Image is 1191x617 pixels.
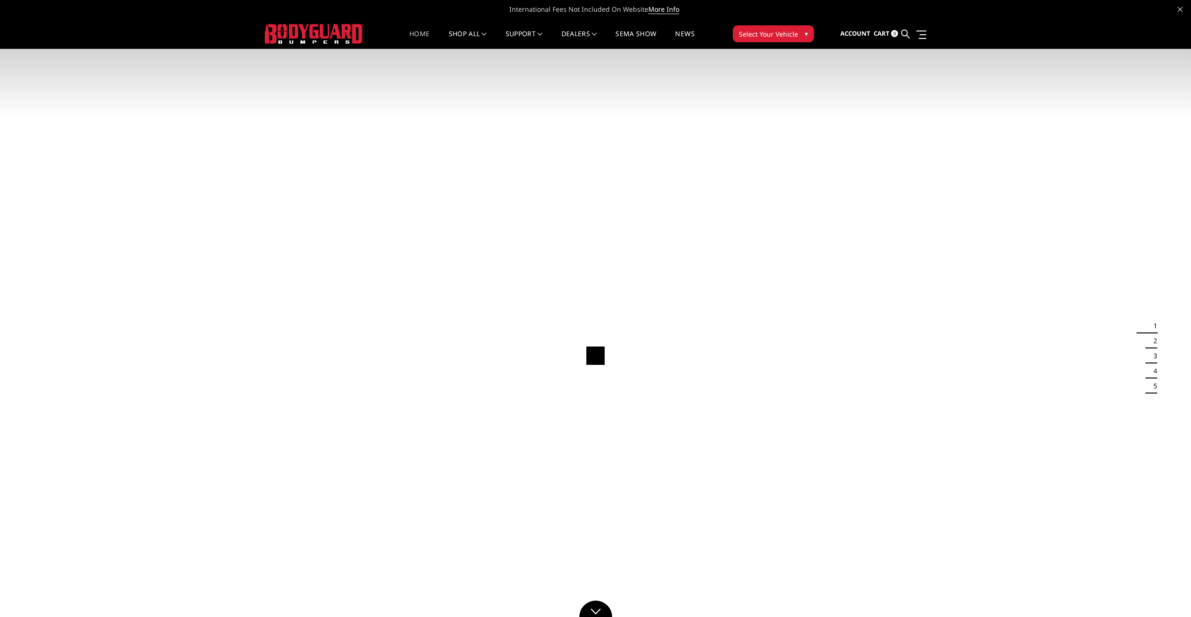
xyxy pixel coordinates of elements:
[615,31,656,49] a: SEMA Show
[891,30,898,37] span: 0
[561,31,597,49] a: Dealers
[1148,363,1157,378] button: 4 of 5
[579,601,612,617] a: Click to Down
[733,25,814,42] button: Select Your Vehicle
[449,31,487,49] a: shop all
[265,24,363,43] img: BODYGUARD BUMPERS
[648,5,679,14] a: More Info
[1148,348,1157,363] button: 3 of 5
[805,29,808,39] span: ▾
[1148,378,1157,393] button: 5 of 5
[840,21,870,46] a: Account
[874,29,890,38] span: Cart
[1148,333,1157,348] button: 2 of 5
[840,29,870,38] span: Account
[675,31,694,49] a: News
[409,31,430,49] a: Home
[1148,318,1157,333] button: 1 of 5
[739,29,798,39] span: Select Your Vehicle
[506,31,543,49] a: Support
[874,21,898,46] a: Cart 0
